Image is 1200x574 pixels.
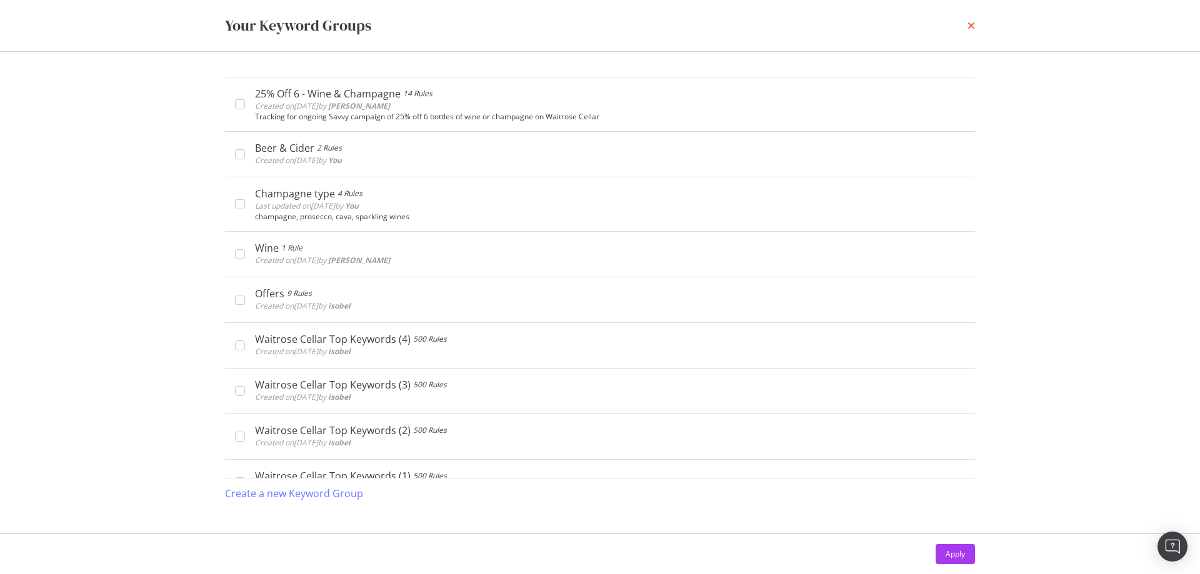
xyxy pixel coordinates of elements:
div: Your Keyword Groups [225,15,371,36]
b: isobel [328,437,351,448]
div: 1 Rule [281,242,302,254]
div: times [967,15,975,36]
div: 9 Rules [287,287,312,300]
div: 500 Rules [413,424,447,437]
div: Create a new Keyword Group [225,487,363,501]
div: Offers [255,287,284,300]
span: Created on [DATE] by [255,101,390,111]
div: Champagne type [255,187,335,200]
span: Created on [DATE] by [255,437,351,448]
span: Created on [DATE] by [255,392,351,402]
div: 25% Off 6 - Wine & Champagne [255,87,401,100]
b: isobel [328,392,351,402]
div: 500 Rules [413,470,447,482]
div: 4 Rules [337,187,362,200]
b: You [328,155,342,166]
span: Created on [DATE] by [255,346,351,357]
button: Apply [936,544,975,564]
b: isobel [328,300,351,311]
div: Open Intercom Messenger [1157,532,1187,562]
div: champagne, prosecco, cava, sparkling wines [255,212,965,221]
div: Waitrose Cellar Top Keywords (1) [255,470,411,482]
button: Create a new Keyword Group [225,478,363,508]
div: Beer & Cider [255,142,314,154]
b: isobel [328,346,351,357]
div: Apply [946,548,965,559]
div: Waitrose Cellar Top Keywords (3) [255,379,411,391]
span: Created on [DATE] by [255,255,390,265]
div: 14 Rules [403,87,432,100]
span: Created on [DATE] by [255,155,342,166]
div: 500 Rules [413,379,447,391]
span: Created on [DATE] by [255,300,351,311]
b: You [345,200,359,211]
div: Wine [255,242,279,254]
div: Waitrose Cellar Top Keywords (4) [255,333,411,345]
span: Last updated on [DATE] by [255,200,359,211]
div: Waitrose Cellar Top Keywords (2) [255,424,411,437]
div: 2 Rules [317,142,342,154]
b: [PERSON_NAME] [328,255,390,265]
b: [PERSON_NAME] [328,101,390,111]
div: 500 Rules [413,333,447,345]
div: Tracking for ongoing Savvy campaign of 25% off 6 bottles of wine or champagne on Waitrose Cellar [255,112,965,121]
